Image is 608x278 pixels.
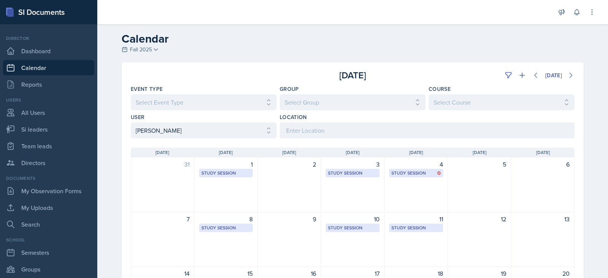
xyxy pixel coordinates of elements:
[3,35,94,42] div: Director
[136,160,190,169] div: 31
[545,72,562,78] div: [DATE]
[3,138,94,154] a: Team leads
[3,60,94,75] a: Calendar
[326,269,380,278] div: 17
[3,245,94,260] a: Semesters
[3,183,94,199] a: My Observation Forms
[409,149,423,156] span: [DATE]
[516,269,570,278] div: 20
[130,46,152,54] span: Fall 2025
[282,149,296,156] span: [DATE]
[453,160,507,169] div: 5
[326,214,380,224] div: 10
[136,214,190,224] div: 7
[328,224,377,231] div: Study Session
[453,269,507,278] div: 19
[155,149,169,156] span: [DATE]
[199,160,253,169] div: 1
[389,160,443,169] div: 4
[201,224,251,231] div: Study Session
[3,155,94,170] a: Directors
[516,160,570,169] div: 6
[3,262,94,277] a: Groups
[199,269,253,278] div: 15
[453,214,507,224] div: 12
[201,170,251,176] div: Study Session
[389,214,443,224] div: 11
[540,69,567,82] button: [DATE]
[389,269,443,278] div: 18
[279,68,426,82] div: [DATE]
[3,122,94,137] a: Si leaders
[473,149,486,156] span: [DATE]
[280,85,299,93] label: Group
[262,214,316,224] div: 9
[516,214,570,224] div: 13
[326,160,380,169] div: 3
[136,269,190,278] div: 14
[346,149,359,156] span: [DATE]
[262,269,316,278] div: 16
[131,85,163,93] label: Event Type
[328,170,377,176] div: Study Session
[536,149,550,156] span: [DATE]
[3,175,94,182] div: Documents
[262,160,316,169] div: 2
[122,32,584,46] h2: Calendar
[199,214,253,224] div: 8
[3,237,94,243] div: School
[3,43,94,59] a: Dashboard
[391,224,441,231] div: Study Session
[3,200,94,215] a: My Uploads
[131,113,144,121] label: User
[3,217,94,232] a: Search
[391,170,441,176] div: Study Session
[3,77,94,92] a: Reports
[280,122,575,138] input: Enter Location
[3,105,94,120] a: All Users
[3,97,94,103] div: Users
[429,85,451,93] label: Course
[280,113,307,121] label: Location
[219,149,233,156] span: [DATE]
